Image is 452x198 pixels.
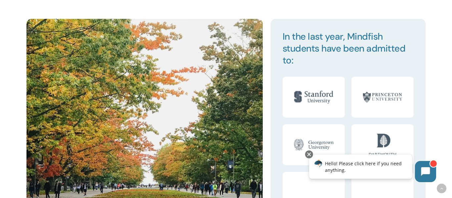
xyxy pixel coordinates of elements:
[357,77,408,118] img: Princeton
[289,124,339,165] img: Georgetown
[283,30,406,66] span: In the last year, Mindfish students have been admitted to:
[302,149,443,189] iframe: Chatbot
[357,124,408,165] img: Dartmouth
[289,77,339,118] img: Stanford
